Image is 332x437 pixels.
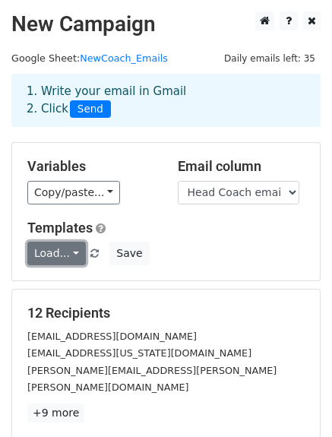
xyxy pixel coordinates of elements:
small: Google Sheet: [11,52,168,64]
h5: 12 Recipients [27,305,305,321]
span: Send [70,100,111,119]
h5: Email column [178,158,305,175]
button: Save [109,242,149,265]
small: [PERSON_NAME][EMAIL_ADDRESS][PERSON_NAME][PERSON_NAME][DOMAIN_NAME] [27,365,277,394]
h2: New Campaign [11,11,321,37]
div: 1. Write your email in Gmail 2. Click [15,83,317,118]
a: Load... [27,242,86,265]
iframe: Chat Widget [256,364,332,437]
a: NewCoach_Emails [80,52,168,64]
a: Templates [27,220,93,236]
a: +9 more [27,404,84,423]
a: Daily emails left: 35 [219,52,321,64]
span: Daily emails left: 35 [219,50,321,67]
small: [EMAIL_ADDRESS][DOMAIN_NAME] [27,331,197,342]
h5: Variables [27,158,155,175]
small: [EMAIL_ADDRESS][US_STATE][DOMAIN_NAME] [27,347,251,359]
a: Copy/paste... [27,181,120,204]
